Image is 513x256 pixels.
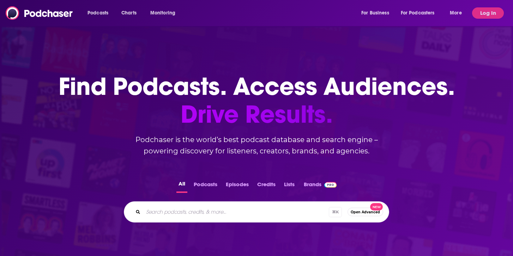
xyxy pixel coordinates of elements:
a: Charts [117,7,141,19]
span: More [450,8,462,18]
span: Drive Results. [59,100,455,128]
button: Episodes [224,179,251,193]
h1: Find Podcasts. Access Audiences. [59,73,455,128]
a: BrandsPodchaser Pro [304,179,337,193]
h2: Podchaser is the world’s best podcast database and search engine – powering discovery for listene... [115,134,398,157]
button: All [176,179,187,193]
button: Open AdvancedNew [348,208,383,216]
div: Search podcasts, credits, & more... [124,201,389,223]
span: Monitoring [150,8,175,18]
input: Search podcasts, credits, & more... [143,206,329,218]
button: Lists [282,179,297,193]
button: open menu [396,7,445,19]
button: open menu [445,7,471,19]
span: For Business [361,8,389,18]
span: Open Advanced [351,210,380,214]
button: open menu [83,7,117,19]
button: open menu [145,7,185,19]
img: Podchaser Pro [324,182,337,188]
button: Credits [255,179,278,193]
img: Podchaser - Follow, Share and Rate Podcasts [6,6,73,20]
span: New [370,203,383,211]
button: Podcasts [192,179,219,193]
span: ⌘ K [329,207,342,217]
span: For Podcasters [401,8,435,18]
button: open menu [356,7,398,19]
span: Podcasts [87,8,108,18]
span: Charts [121,8,137,18]
button: Log In [472,7,504,19]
